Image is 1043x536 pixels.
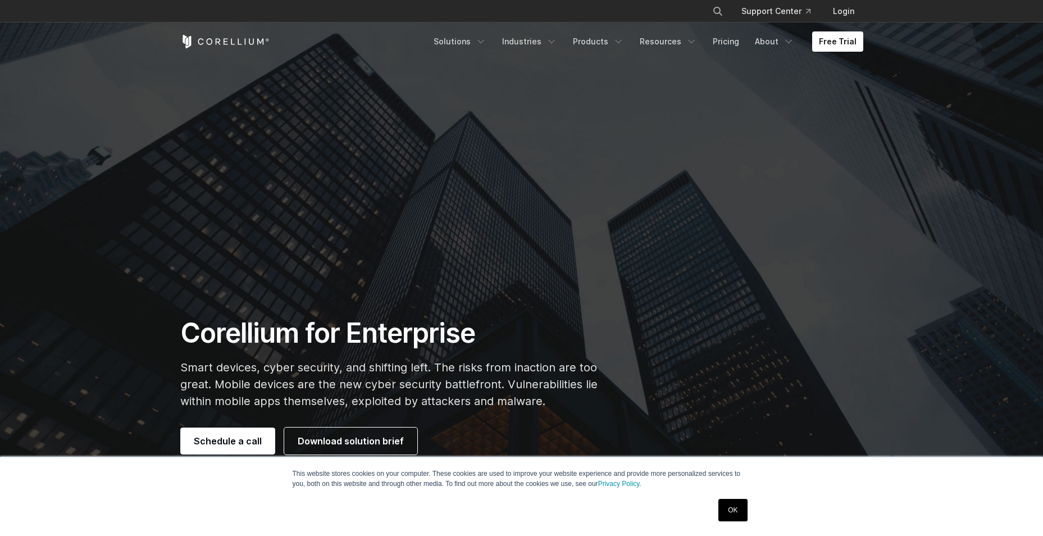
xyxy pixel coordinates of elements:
[298,434,404,448] span: Download solution brief
[495,31,564,52] a: Industries
[748,31,801,52] a: About
[194,434,262,448] span: Schedule a call
[824,1,863,21] a: Login
[180,316,628,350] h1: Corellium for Enterprise
[427,31,863,52] div: Navigation Menu
[284,428,417,455] a: Download solution brief
[718,499,747,521] a: OK
[427,31,493,52] a: Solutions
[566,31,631,52] a: Products
[633,31,704,52] a: Resources
[293,469,751,489] p: This website stores cookies on your computer. These cookies are used to improve your website expe...
[812,31,863,52] a: Free Trial
[706,31,746,52] a: Pricing
[732,1,819,21] a: Support Center
[598,480,641,488] a: Privacy Policy.
[708,1,728,21] button: Search
[180,428,275,455] a: Schedule a call
[180,35,270,48] a: Corellium Home
[180,359,628,410] p: Smart devices, cyber security, and shifting left. The risks from inaction are too great. Mobile d...
[699,1,863,21] div: Navigation Menu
